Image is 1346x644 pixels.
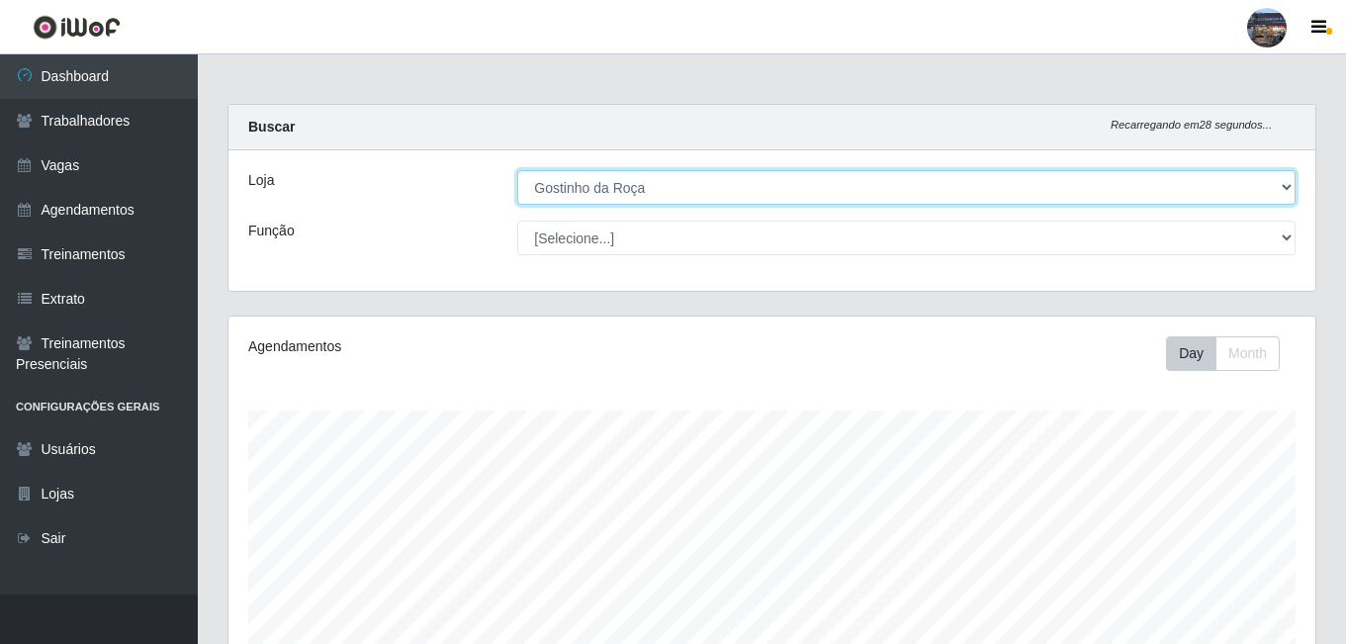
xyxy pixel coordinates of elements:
[248,336,668,357] div: Agendamentos
[1111,119,1272,131] i: Recarregando em 28 segundos...
[248,221,295,241] label: Função
[248,170,274,191] label: Loja
[248,119,295,135] strong: Buscar
[33,15,121,40] img: CoreUI Logo
[1166,336,1280,371] div: First group
[1215,336,1280,371] button: Month
[1166,336,1296,371] div: Toolbar with button groups
[1166,336,1216,371] button: Day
